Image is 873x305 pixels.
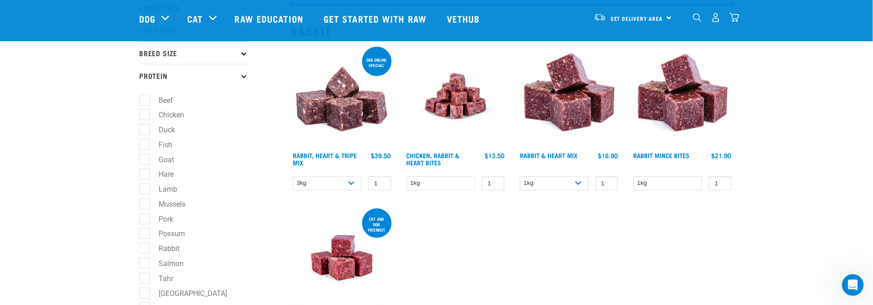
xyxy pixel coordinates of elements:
[144,228,189,239] label: Possum
[293,154,357,164] a: Rabbit, Heart & Tripe Mix
[315,0,438,37] a: Get started with Raw
[144,243,183,254] label: Rabbit
[144,124,179,136] label: Duck
[187,12,203,25] a: Cat
[730,13,739,22] img: home-icon@2x.png
[144,95,177,106] label: Beef
[842,274,864,296] iframe: Intercom live chat
[371,152,391,159] div: $39.50
[438,0,491,37] a: Vethub
[139,12,155,25] a: Dog
[634,154,690,157] a: Rabbit Mince Bites
[520,154,577,157] a: Rabbit & Heart Mix
[144,198,189,210] label: Mussels
[144,273,177,284] label: Tahr
[144,154,178,165] label: Goat
[712,152,732,159] div: $21.90
[139,64,248,87] p: Protein
[144,213,177,225] label: Pork
[485,152,504,159] div: $13.50
[362,212,392,237] div: Cat and dog friendly!
[291,45,393,148] img: 1175 Rabbit Heart Tripe Mix 01
[139,41,248,64] p: Breed Size
[709,176,732,190] input: 1
[598,152,618,159] div: $16.90
[362,53,392,72] div: 3kg online special!
[144,258,187,269] label: Salmon
[596,176,618,190] input: 1
[144,169,177,180] label: Hare
[369,176,391,190] input: 1
[407,154,460,164] a: Chicken, Rabbit & Heart Bites
[482,176,504,190] input: 1
[611,17,663,20] span: Set Delivery Area
[631,45,734,148] img: Whole Minced Rabbit Cubes 01
[144,184,181,195] label: Lamb
[226,0,315,37] a: Raw Education
[518,45,621,148] img: 1087 Rabbit Heart Cubes 01
[144,139,176,150] label: Fish
[404,45,507,148] img: Chicken Rabbit Heart 1609
[144,288,231,299] label: [GEOGRAPHIC_DATA]
[144,109,188,121] label: Chicken
[693,13,702,22] img: home-icon-1@2x.png
[594,13,606,21] img: van-moving.png
[711,13,721,22] img: user.png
